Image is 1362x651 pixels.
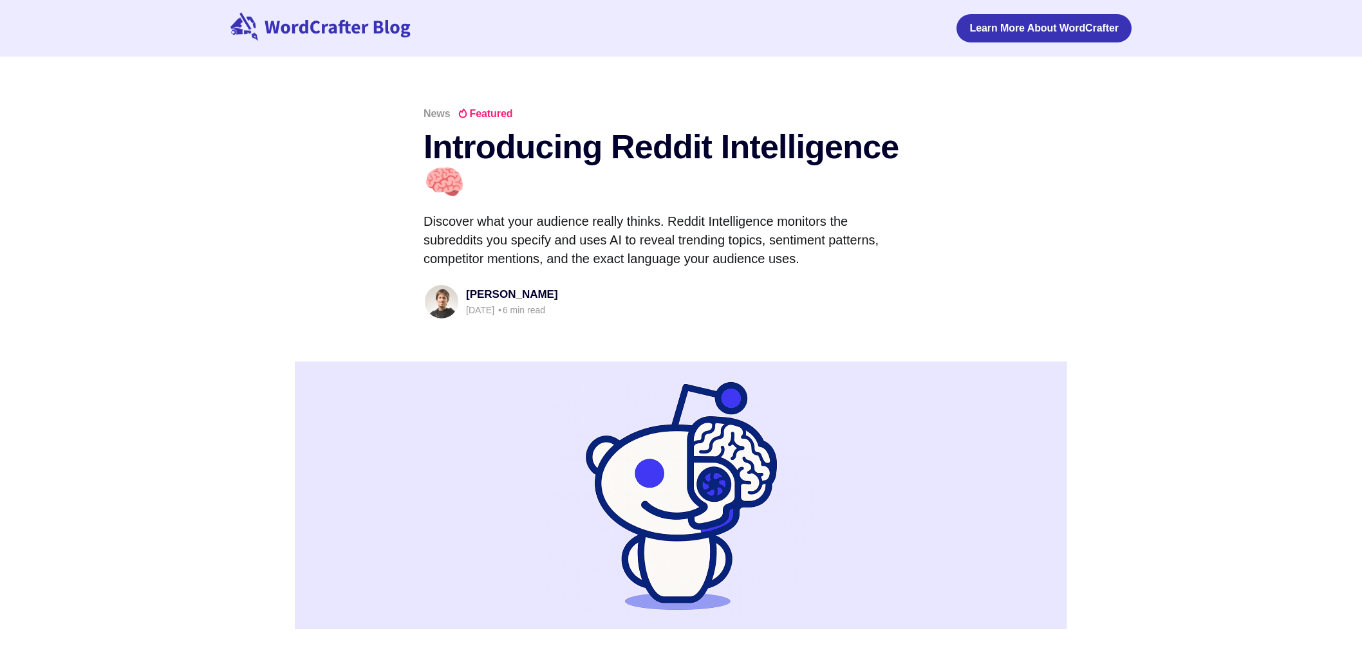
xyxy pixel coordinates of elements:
[466,305,494,315] time: [DATE]
[466,288,558,300] a: [PERSON_NAME]
[424,108,450,119] a: News
[956,14,1132,42] a: Learn More About WordCrafter
[425,285,458,318] img: Federico Pascual
[424,212,887,268] p: Discover what your audience really thinks. Reddit Intelligence monitors the subreddits you specif...
[458,109,512,119] span: Featured
[498,305,501,316] span: •
[424,129,938,199] h1: Introducing Reddit Intelligence 🧠
[424,284,460,320] a: Read more of Federico Pascual
[497,305,545,315] span: 6 min read
[295,362,1067,630] img: Introducing Reddit Intelligence 🧠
